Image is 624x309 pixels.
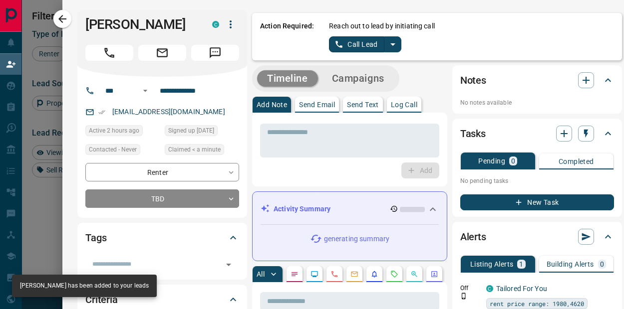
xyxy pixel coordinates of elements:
[460,229,486,245] h2: Alerts
[329,36,401,52] div: split button
[85,45,133,61] span: Call
[260,21,314,52] p: Action Required:
[347,101,379,108] p: Send Text
[511,157,515,164] p: 0
[478,157,505,164] p: Pending
[460,173,614,188] p: No pending tasks
[430,270,438,278] svg: Agent Actions
[460,225,614,249] div: Alerts
[496,285,547,293] a: Tailored For You
[257,271,265,278] p: All
[490,299,584,309] span: rent price range: 1980,4620
[191,45,239,61] span: Message
[291,270,299,278] svg: Notes
[257,101,287,108] p: Add Note
[486,285,493,292] div: condos.ca
[329,21,435,31] p: Reach out to lead by initiating call
[85,230,106,246] h2: Tags
[322,70,394,87] button: Campaigns
[329,36,384,52] button: Call Lead
[559,158,594,165] p: Completed
[460,122,614,146] div: Tasks
[168,126,214,136] span: Signed up [DATE]
[261,200,439,218] div: Activity Summary
[165,125,239,139] div: Sat Mar 25 2023
[299,101,335,108] p: Send Email
[85,226,239,250] div: Tags
[112,108,225,116] a: [EMAIL_ADDRESS][DOMAIN_NAME]
[460,98,614,107] p: No notes available
[460,68,614,92] div: Notes
[547,261,594,268] p: Building Alerts
[600,261,604,268] p: 0
[330,270,338,278] svg: Calls
[138,45,186,61] span: Email
[257,70,318,87] button: Timeline
[350,270,358,278] svg: Emails
[85,189,239,208] div: TBD
[324,234,389,244] p: generating summary
[410,270,418,278] svg: Opportunities
[85,125,160,139] div: Mon Oct 13 2025
[460,194,614,210] button: New Task
[139,85,151,97] button: Open
[391,101,417,108] p: Log Call
[20,278,149,294] div: [PERSON_NAME] has been added to your leads
[98,109,105,116] svg: Email Verified
[212,21,219,28] div: condos.ca
[460,293,467,300] svg: Push Notification Only
[460,126,486,142] h2: Tasks
[85,163,239,181] div: Renter
[89,126,139,136] span: Active 2 hours ago
[519,261,523,268] p: 1
[89,145,137,154] span: Contacted - Never
[222,258,236,272] button: Open
[390,270,398,278] svg: Requests
[460,72,486,88] h2: Notes
[85,292,118,308] h2: Criteria
[168,145,221,154] span: Claimed < a minute
[460,284,480,293] p: Off
[85,16,197,32] h1: [PERSON_NAME]
[165,144,239,158] div: Mon Oct 13 2025
[470,261,514,268] p: Listing Alerts
[370,270,378,278] svg: Listing Alerts
[274,204,330,214] p: Activity Summary
[311,270,318,278] svg: Lead Browsing Activity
